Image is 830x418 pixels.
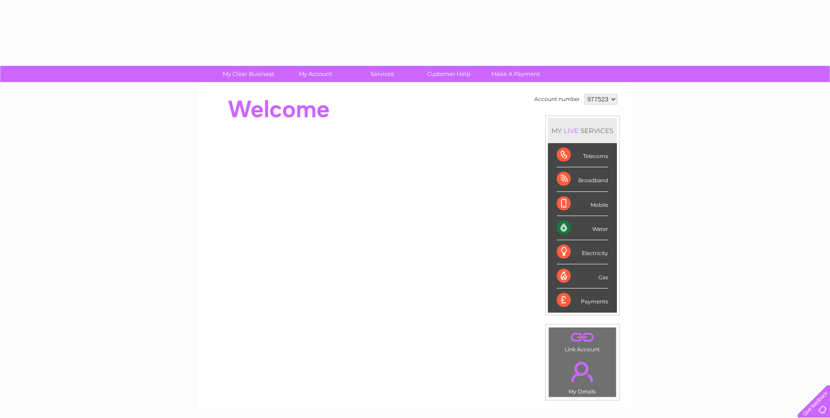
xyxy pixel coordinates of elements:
div: MY SERVICES [548,118,617,143]
a: . [551,330,614,345]
a: My Clear Business [212,66,285,82]
div: Electricity [557,240,608,264]
a: Services [346,66,418,82]
div: Telecoms [557,143,608,167]
a: Customer Help [413,66,485,82]
div: Payments [557,288,608,312]
div: Gas [557,264,608,288]
td: My Details [548,354,616,397]
a: My Account [279,66,352,82]
div: LIVE [562,126,580,135]
a: . [551,357,614,387]
td: Account number [532,92,582,107]
td: Link Account [548,327,616,355]
a: Make A Payment [479,66,552,82]
div: Water [557,216,608,240]
div: Mobile [557,192,608,216]
div: Broadband [557,167,608,191]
